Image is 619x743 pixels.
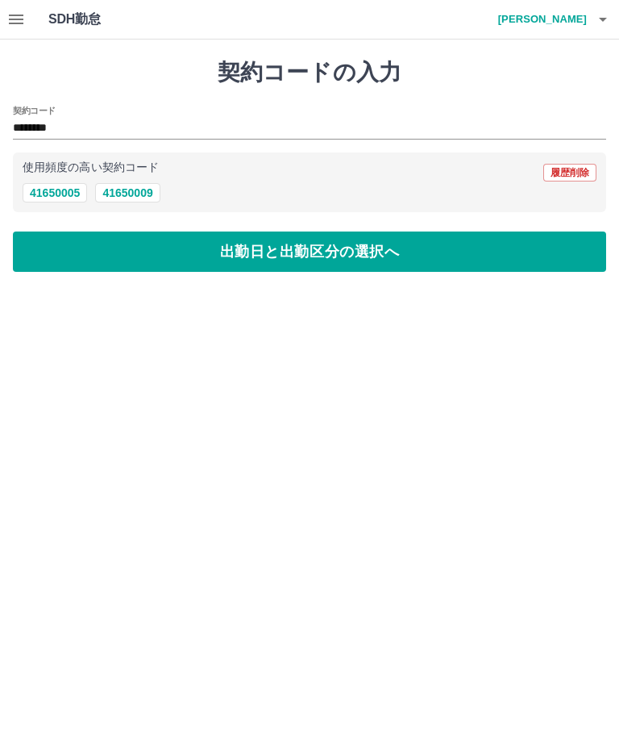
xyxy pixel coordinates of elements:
h1: 契約コードの入力 [13,59,606,86]
button: 41650009 [95,183,160,202]
button: 履歴削除 [543,164,596,182]
button: 41650005 [23,183,87,202]
h2: 契約コード [13,104,56,117]
p: 使用頻度の高い契約コード [23,162,159,173]
button: 出勤日と出勤区分の選択へ [13,232,606,272]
